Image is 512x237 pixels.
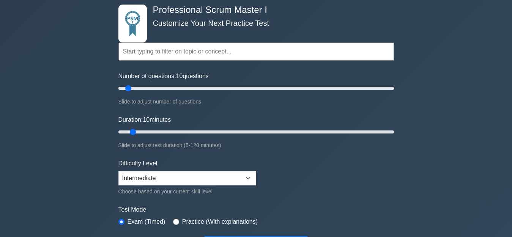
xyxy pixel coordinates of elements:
span: 10 [143,116,150,123]
label: Difficulty Level [118,159,158,168]
input: Start typing to filter on topic or concept... [118,42,394,61]
span: 10 [176,73,183,79]
div: Slide to adjust number of questions [118,97,394,106]
label: Exam (Timed) [128,217,165,226]
label: Number of questions: questions [118,72,209,81]
div: Slide to adjust test duration (5-120 minutes) [118,141,394,150]
label: Duration: minutes [118,115,171,124]
h4: Professional Scrum Master I [150,5,357,16]
label: Test Mode [118,205,394,214]
div: Choose based on your current skill level [118,187,256,196]
label: Practice (With explanations) [182,217,258,226]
